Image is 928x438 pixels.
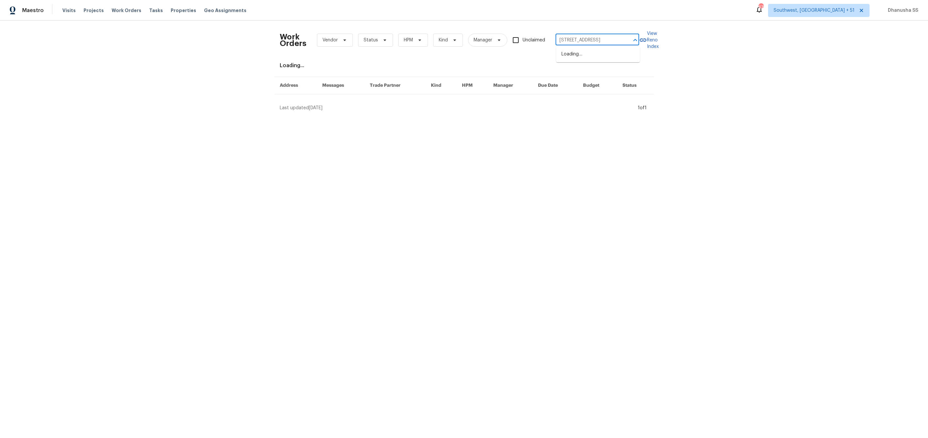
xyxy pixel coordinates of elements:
span: Manager [474,37,492,43]
span: Geo Assignments [204,7,246,14]
th: Budget [578,77,617,94]
th: Kind [426,77,457,94]
span: Maestro [22,7,44,14]
th: Messages [317,77,365,94]
th: Due Date [533,77,578,94]
span: Southwest, [GEOGRAPHIC_DATA] + 51 [774,7,855,14]
input: Enter in an address [556,35,621,45]
div: 675 [759,4,763,10]
span: [DATE] [309,106,322,110]
a: View Reno Index [639,30,659,50]
span: Work Orders [112,7,141,14]
span: HPM [404,37,413,43]
span: Properties [171,7,196,14]
th: Status [617,77,653,94]
div: Last updated [280,105,636,111]
div: Loading… [556,46,640,62]
span: Unclaimed [523,37,545,44]
span: Visits [62,7,76,14]
th: Address [275,77,317,94]
span: Status [364,37,378,43]
span: Dhanusha SS [885,7,918,14]
th: Trade Partner [365,77,426,94]
th: HPM [457,77,488,94]
span: Vendor [322,37,338,43]
span: Kind [439,37,448,43]
th: Manager [488,77,533,94]
button: Close [631,36,640,45]
span: Tasks [149,8,163,13]
span: Projects [84,7,104,14]
div: Loading... [280,62,649,69]
h2: Work Orders [280,34,307,47]
div: 1 of 1 [638,105,647,111]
